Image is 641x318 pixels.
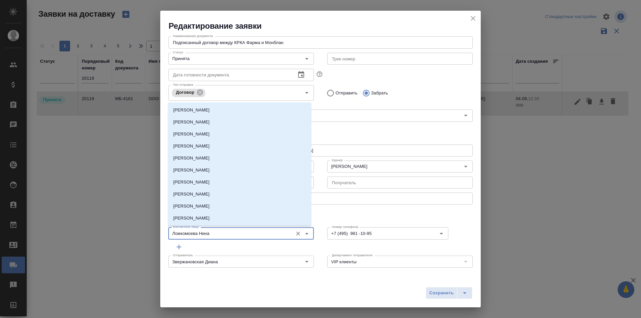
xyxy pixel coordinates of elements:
p: [PERSON_NAME] [173,191,210,198]
button: Open [302,88,311,97]
button: Open [461,111,470,120]
button: Open [437,229,446,238]
button: close [468,13,478,23]
p: [PERSON_NAME] [173,167,210,174]
textarea: забрать подписанный документ с ресепшен на 22 этаже [173,196,468,201]
h4: Параметры доставки [168,131,473,139]
p: [PERSON_NAME] [173,107,210,113]
p: [PERSON_NAME] [173,155,210,162]
p: [PERSON_NAME] [173,131,210,137]
p: Отправить [336,90,358,96]
button: Добавить [168,241,190,253]
div: split button [426,287,472,299]
h2: Редактирование заявки [169,21,481,31]
button: Очистить [293,229,303,238]
p: [PERSON_NAME] [173,143,210,149]
button: Open [302,54,311,63]
button: Open [302,257,311,266]
button: Close [302,229,311,238]
p: Забрать [371,90,388,96]
p: [PERSON_NAME] [173,119,210,125]
p: [PERSON_NAME] [173,215,210,222]
p: [PERSON_NAME] [173,179,210,186]
button: Open [461,162,470,171]
span: Договор [172,90,198,95]
p: [PERSON_NAME] [173,203,210,210]
button: Сохранить [426,287,457,299]
div: Договор [172,89,205,97]
span: Сохранить [429,289,454,297]
textarea: [STREET_ADDRESS], [GEOGRAPHIC_DATA], [GEOGRAPHIC_DATA] [173,148,468,153]
button: Если заполнить эту дату, автоматически создастся заявка, чтобы забрать готовые документы [315,70,324,78]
